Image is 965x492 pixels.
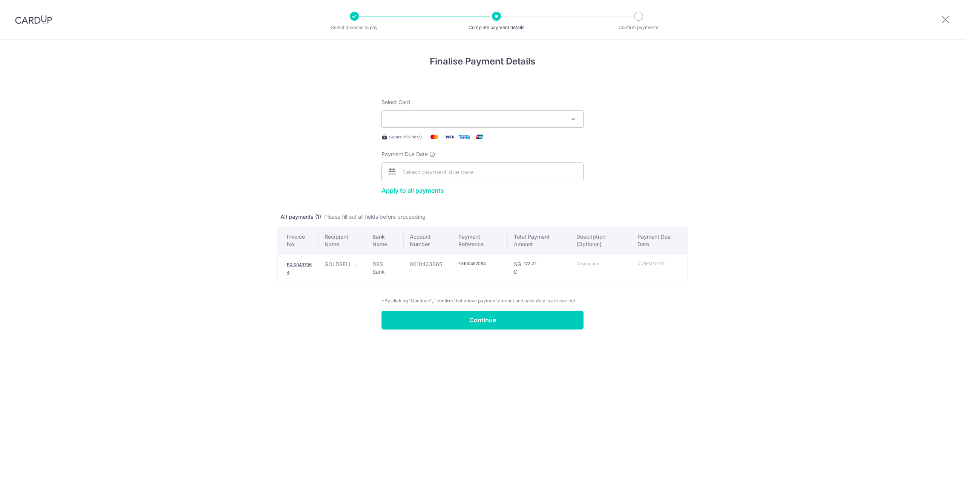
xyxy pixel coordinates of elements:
p: All payments (1) [277,204,688,221]
th: Total Payment Amount [508,227,570,254]
img: American Express [457,132,472,141]
label: Select Card [381,98,411,106]
span: SGD [514,261,523,276]
img: Visa [442,132,457,141]
th: Payment Due Date [631,227,687,254]
th: Description (Optional) [570,227,631,254]
p: Select invoices to pay [326,24,382,31]
input: Description [576,261,604,267]
a: EXI00497064 [287,262,312,275]
input: Payment reference [458,261,486,267]
span: GOLDBELL ... [325,261,358,267]
img: Mastercard [427,132,442,141]
span: Payment Due Date [381,150,428,158]
input: Continue [381,311,584,330]
span: DBS Bank [372,261,385,275]
img: UnionPay [472,132,487,141]
span: Secure 256-bit SSL [389,134,424,140]
p: Confirm payments [611,24,666,31]
span: 0010423665 [410,261,442,267]
th: Account Number [404,227,453,254]
a: Apply to all payments [381,187,444,194]
th: Bank Name [366,227,404,254]
img: CardUp [15,15,52,24]
span: Please fill out all fields before proceeding [324,213,426,220]
span: *By clicking ‘’Continue’’, I confirm that above payment amount and bank details are correct. [381,297,584,305]
th: Invoice No. [278,227,319,254]
input: DD/MM/YYYY [637,261,665,267]
th: Payment Reference [452,227,508,254]
input: Select payment due date [381,162,584,181]
iframe: Opens a widget where you can find more information [917,469,957,488]
p: Complete payment details [469,24,524,31]
th: Recipient Name [319,227,366,254]
h4: Finalise Payment Details [277,55,688,68]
